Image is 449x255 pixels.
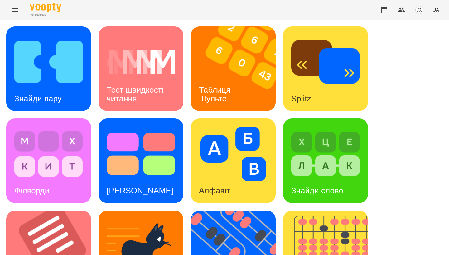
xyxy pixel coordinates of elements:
[191,26,276,111] a: Таблиця ШультеТаблиця Шульте
[291,127,360,181] img: Знайди слово
[14,35,83,89] img: Знайди пару
[107,127,175,181] img: Тест Струпа
[14,186,49,195] h3: Філворди
[99,118,183,203] a: Тест Струпа[PERSON_NAME]
[191,118,276,203] a: АлфавітАлфавіт
[14,127,83,181] img: Філворди
[430,4,442,16] button: UA
[7,2,22,17] button: Menu
[107,35,175,89] img: Тест швидкості читання
[107,186,173,195] h3: [PERSON_NAME]
[415,6,424,14] img: avatar_s.png
[6,118,91,203] a: ФілвордиФілворди
[199,127,268,181] img: Алфавіт
[30,13,61,17] span: For Business
[283,118,368,203] a: Знайди словоЗнайди слово
[291,35,360,89] img: Splitz
[199,85,233,103] h3: Таблиця Шульте
[30,3,61,12] img: Voopty Logo
[199,186,230,195] h3: Алфавіт
[291,94,311,103] h3: Splitz
[283,26,368,111] a: SplitzSplitz
[6,26,91,111] a: Знайди паруЗнайди пару
[291,186,343,195] h3: Знайди слово
[99,26,183,111] a: Тест швидкості читанняТест швидкості читання
[14,94,62,103] h3: Знайди пару
[432,7,439,13] span: UA
[191,26,283,111] img: Таблиця Шульте
[107,85,166,103] h3: Тест швидкості читання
